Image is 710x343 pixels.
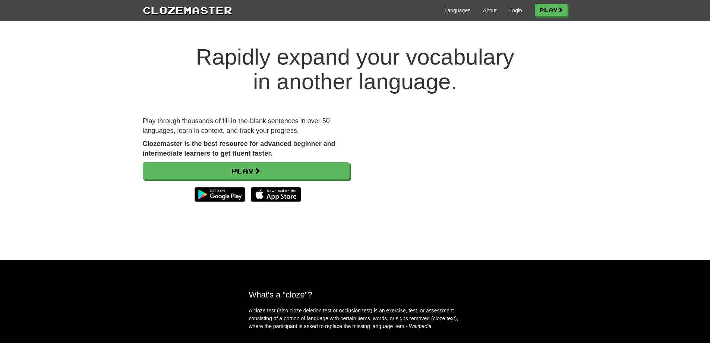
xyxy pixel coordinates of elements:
p: A cloze test (also cloze deletion test or occlusion test) is an exercise, test, or assessment con... [249,307,461,330]
a: Languages [445,7,470,14]
p: Play through thousands of fill-in-the-blank sentences in over 50 languages, learn in context, and... [143,116,350,135]
a: Play [143,162,350,180]
em: - Wikipedia [406,323,432,329]
h2: What's a "cloze"? [249,290,461,299]
a: Play [535,4,568,16]
a: About [483,7,497,14]
a: Clozemaster [143,3,232,17]
strong: Clozemaster is the best resource for advanced beginner and intermediate learners to get fluent fa... [143,140,335,157]
a: Login [509,7,522,14]
img: Download_on_the_App_Store_Badge_US-UK_135x40-25178aeef6eb6b83b96f5f2d004eda3bffbb37122de64afbaef7... [251,187,301,202]
img: Get it on Google Play [191,183,249,206]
